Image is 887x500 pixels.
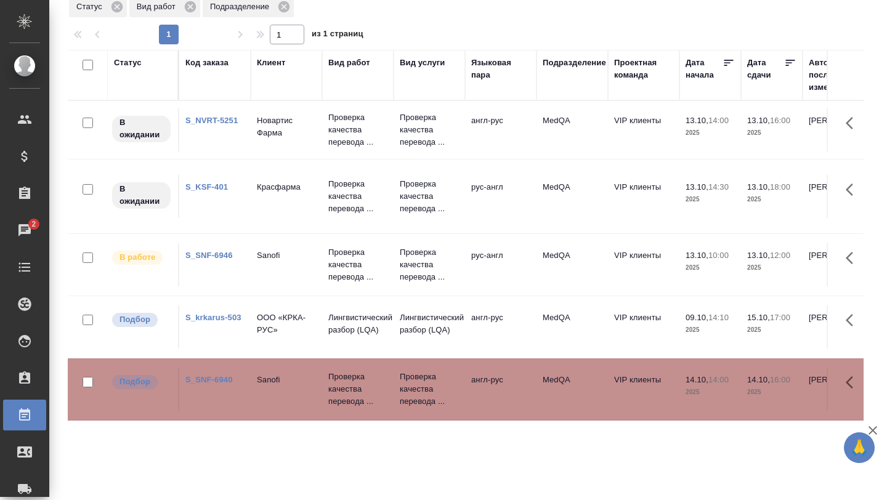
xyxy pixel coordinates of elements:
td: англ-рус [465,305,537,349]
p: 14:00 [708,375,729,384]
p: 16:00 [770,116,790,125]
span: 2 [24,218,43,230]
p: 17:00 [770,313,790,322]
td: VIP клиенты [608,243,679,286]
span: 🙏 [849,435,870,461]
div: Вид услуги [400,57,445,69]
div: Подразделение [543,57,606,69]
p: 09.10, [686,313,708,322]
a: S_NVRT-5251 [185,116,238,125]
p: Проверка качества перевода ... [328,178,387,215]
button: Здесь прячутся важные кнопки [838,175,868,204]
button: Здесь прячутся важные кнопки [838,108,868,138]
p: 13.10, [686,182,708,192]
a: S_KSF-401 [185,182,228,192]
td: рус-англ [465,175,537,218]
td: MedQA [537,243,608,286]
td: MedQA [537,368,608,411]
p: 16:00 [770,375,790,384]
div: Дата сдачи [747,57,784,81]
p: Проверка качества перевода ... [328,111,387,148]
span: из 1 страниц [312,26,363,44]
p: Sanofi [257,374,316,386]
button: Здесь прячутся важные кнопки [838,368,868,397]
p: 2025 [747,262,796,274]
p: 18:00 [770,182,790,192]
p: В ожидании [119,116,163,141]
div: Можно подбирать исполнителей [111,312,172,328]
a: S_SNF-6940 [185,375,233,384]
div: Языковая пара [471,57,530,81]
a: 2 [3,215,46,246]
td: [PERSON_NAME] [803,175,874,218]
p: 10:00 [708,251,729,260]
p: Проверка качества перевода ... [400,371,459,408]
div: Дата начала [686,57,723,81]
td: MedQA [537,108,608,151]
p: Проверка качества перевода ... [328,246,387,283]
p: 2025 [747,193,796,206]
p: 2025 [686,193,735,206]
p: 14:30 [708,182,729,192]
div: Статус [114,57,142,69]
td: MedQA [537,175,608,218]
div: Клиент [257,57,285,69]
a: S_krkarus-503 [185,313,241,322]
p: Подбор [119,313,150,326]
p: 2025 [686,262,735,274]
td: [PERSON_NAME] [803,368,874,411]
p: Подразделение [210,1,273,13]
p: Красфарма [257,181,316,193]
p: Лингвистический разбор (LQA) [328,312,387,336]
p: 15.10, [747,313,770,322]
p: Вид работ [137,1,180,13]
div: Исполнитель выполняет работу [111,249,172,266]
div: Проектная команда [614,57,673,81]
div: Вид работ [328,57,370,69]
p: 14:10 [708,313,729,322]
p: Проверка качества перевода ... [400,246,459,283]
p: 2025 [686,386,735,398]
p: 12:00 [770,251,790,260]
td: рус-англ [465,243,537,286]
p: 13.10, [747,182,770,192]
p: Проверка качества перевода ... [328,371,387,408]
p: 2025 [747,386,796,398]
p: В работе [119,251,155,264]
div: Код заказа [185,57,229,69]
td: MedQA [537,305,608,349]
p: 2025 [747,127,796,139]
td: [PERSON_NAME] [803,108,874,151]
td: VIP клиенты [608,175,679,218]
p: Подбор [119,376,150,388]
div: Автор последнего изменения [809,57,868,94]
p: 14.10, [747,375,770,384]
td: [PERSON_NAME] [803,305,874,349]
p: 2025 [686,324,735,336]
p: Статус [76,1,107,13]
p: 2025 [686,127,735,139]
div: Исполнитель назначен, приступать к работе пока рано [111,181,172,210]
p: 14:00 [708,116,729,125]
p: 2025 [747,324,796,336]
div: Можно подбирать исполнителей [111,374,172,390]
button: Здесь прячутся важные кнопки [838,305,868,335]
a: S_SNF-6946 [185,251,233,260]
p: В ожидании [119,183,163,208]
p: 13.10, [686,251,708,260]
button: 🙏 [844,432,875,463]
td: VIP клиенты [608,108,679,151]
p: ООО «КРКА-РУС» [257,312,316,336]
p: Проверка качества перевода ... [400,111,459,148]
p: 13.10, [747,116,770,125]
td: [PERSON_NAME] [803,243,874,286]
p: Проверка качества перевода ... [400,178,459,215]
p: Новартис Фарма [257,115,316,139]
td: англ-рус [465,368,537,411]
div: Исполнитель назначен, приступать к работе пока рано [111,115,172,143]
td: англ-рус [465,108,537,151]
td: VIP клиенты [608,368,679,411]
p: Лингвистический разбор (LQA) [400,312,459,336]
p: 13.10, [686,116,708,125]
p: 14.10, [686,375,708,384]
